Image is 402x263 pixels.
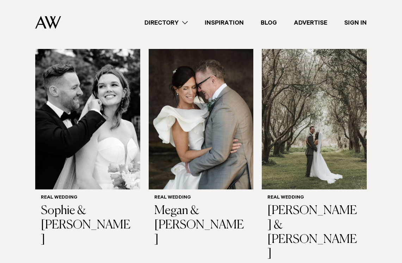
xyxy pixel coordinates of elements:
[35,49,140,253] a: Real Wedding | Sophie & Mitch Real Wedding Sophie & [PERSON_NAME]
[35,16,61,29] img: Auckland Weddings Logo
[41,195,135,201] h6: Real Wedding
[149,49,254,189] img: Real Wedding | Megan & Paul
[252,18,285,27] a: Blog
[196,18,252,27] a: Inspiration
[35,49,140,189] img: Real Wedding | Sophie & Mitch
[267,195,361,201] h6: Real Wedding
[154,204,248,247] h3: Megan & [PERSON_NAME]
[149,49,254,253] a: Real Wedding | Megan & Paul Real Wedding Megan & [PERSON_NAME]
[136,18,196,27] a: Directory
[336,18,375,27] a: Sign In
[41,204,135,247] h3: Sophie & [PERSON_NAME]
[267,204,361,261] h3: [PERSON_NAME] & [PERSON_NAME]
[262,49,367,189] img: Real Wedding | Matthew & Jade
[154,195,248,201] h6: Real Wedding
[285,18,336,27] a: Advertise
